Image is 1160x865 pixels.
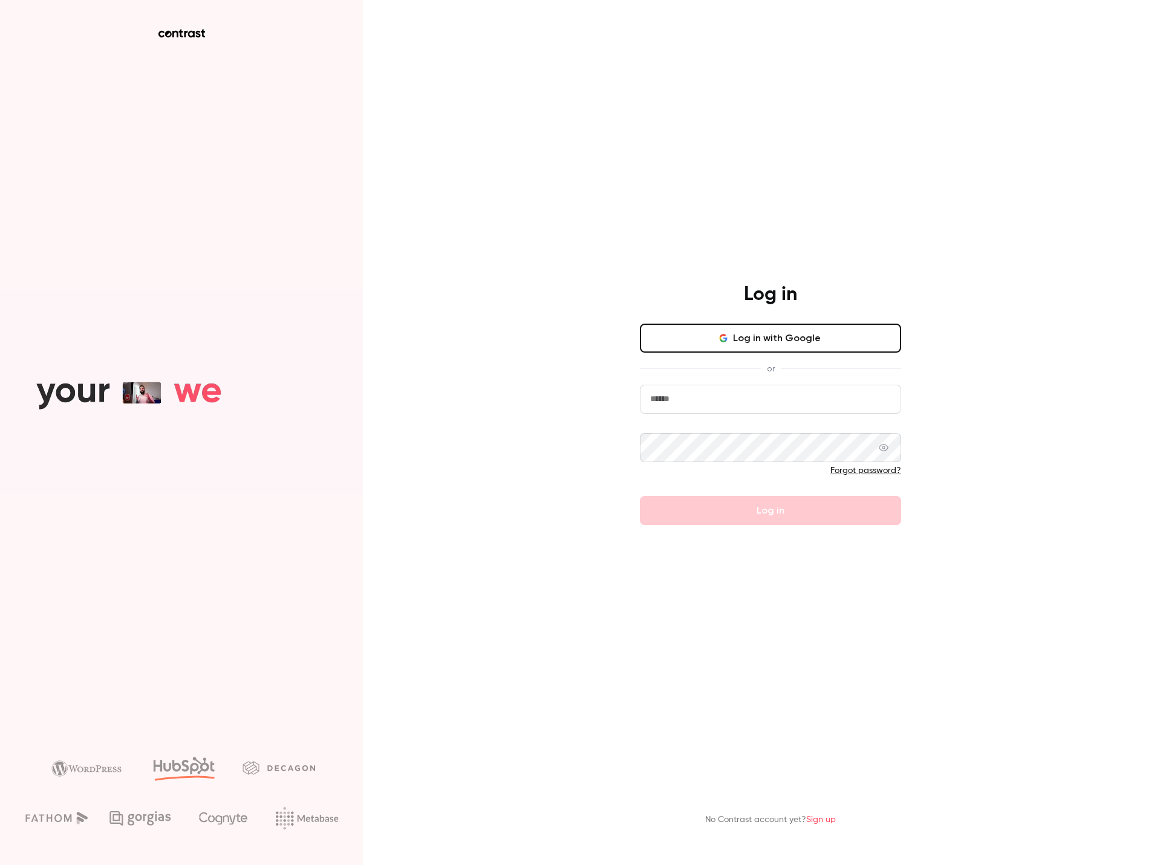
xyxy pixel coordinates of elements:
[243,761,315,774] img: decagon
[705,814,836,826] p: No Contrast account yet?
[744,282,797,307] h4: Log in
[761,362,781,375] span: or
[830,466,901,475] a: Forgot password?
[640,324,901,353] button: Log in with Google
[806,815,836,824] a: Sign up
